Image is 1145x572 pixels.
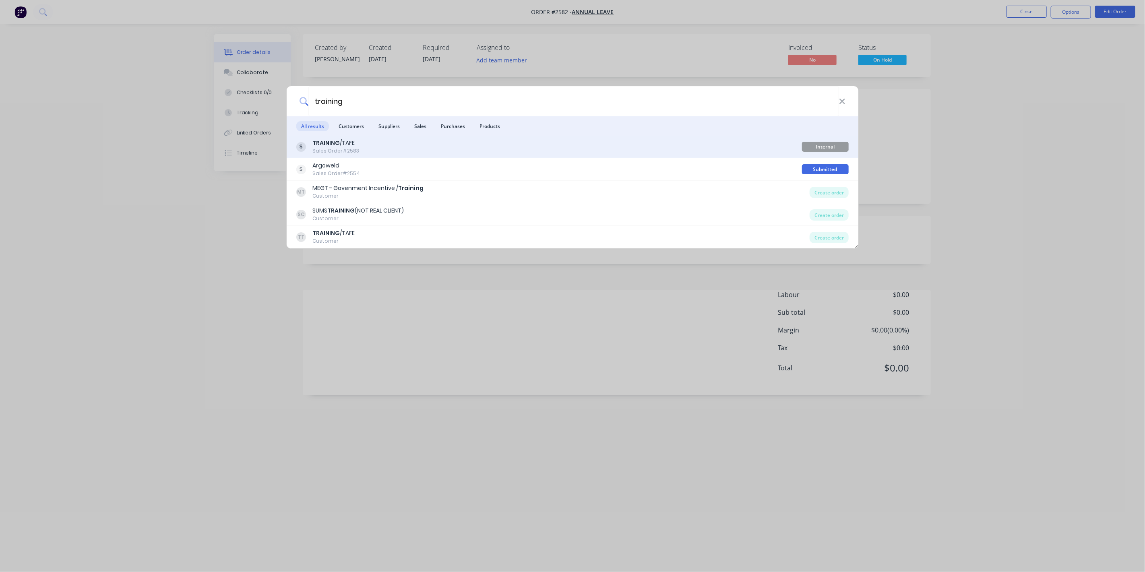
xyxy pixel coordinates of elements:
[475,121,505,131] span: Products
[312,206,404,215] div: SUMS (NOT REAL CLIENT)
[810,209,849,221] div: Create order
[312,192,424,200] div: Customer
[312,139,340,147] b: TRAINING
[312,215,404,222] div: Customer
[409,121,431,131] span: Sales
[810,187,849,198] div: Create order
[802,142,849,152] div: Internal Argoweld Jobs
[374,121,405,131] span: Suppliers
[312,147,359,155] div: Sales Order #2583
[312,139,359,147] div: /TAFE
[296,121,329,131] span: All results
[312,229,340,237] b: TRAINING
[312,184,424,192] div: MEGT - Govenment Incentive /
[334,121,369,131] span: Customers
[810,232,849,243] div: Create order
[436,121,470,131] span: Purchases
[312,229,355,237] div: /TAFE
[802,164,849,174] div: Submitted
[312,170,360,177] div: Sales Order #2554
[398,184,424,192] b: Training
[327,206,355,215] b: TRAINING
[312,161,360,170] div: Argoweld
[312,237,355,245] div: Customer
[296,187,306,197] div: MT
[296,210,306,219] div: SC
[308,86,839,116] input: Start typing a customer or supplier name to create a new order...
[296,232,306,242] div: TT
